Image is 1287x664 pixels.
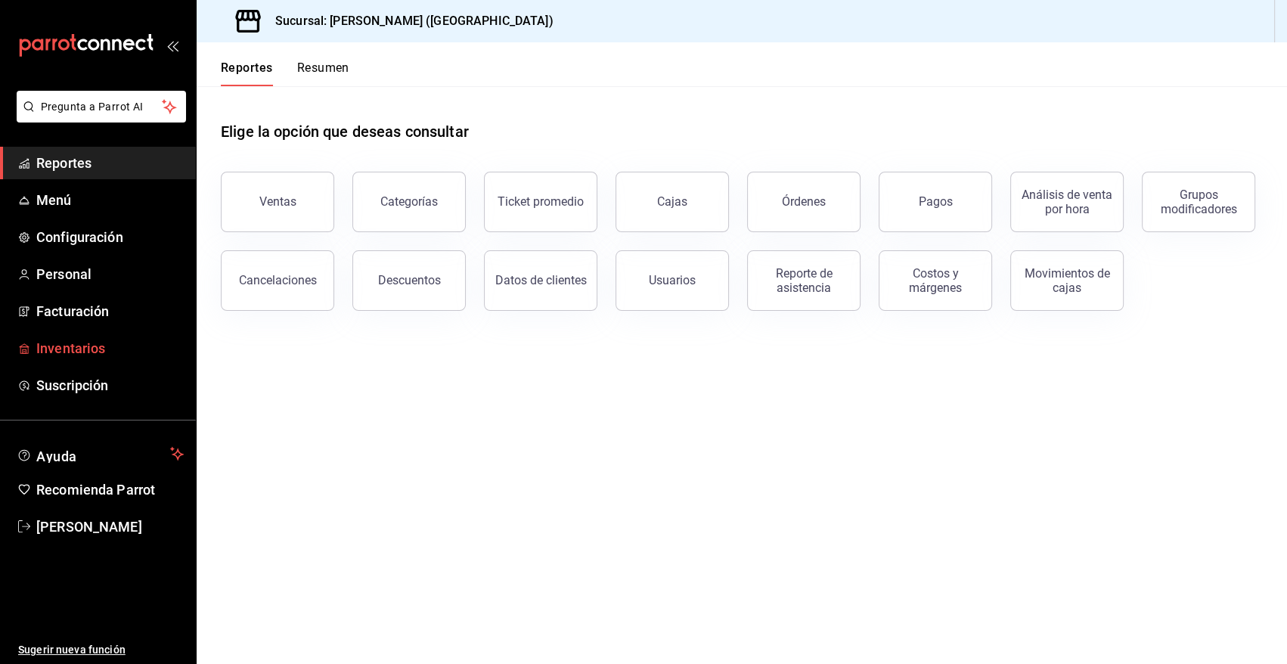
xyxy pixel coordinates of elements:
[484,250,597,311] button: Datos de clientes
[1020,188,1114,216] div: Análisis de venta por hora
[239,273,317,287] div: Cancelaciones
[221,120,469,143] h1: Elige la opción que deseas consultar
[1010,250,1124,311] button: Movimientos de cajas
[747,172,861,232] button: Órdenes
[221,250,334,311] button: Cancelaciones
[36,375,184,396] span: Suscripción
[36,338,184,358] span: Inventarios
[498,194,584,209] div: Ticket promedio
[380,194,438,209] div: Categorías
[36,479,184,500] span: Recomienda Parrot
[221,172,334,232] button: Ventas
[11,110,186,126] a: Pregunta a Parrot AI
[297,61,349,86] button: Resumen
[657,194,687,209] div: Cajas
[18,642,184,658] span: Sugerir nueva función
[36,190,184,210] span: Menú
[41,99,163,115] span: Pregunta a Parrot AI
[36,153,184,173] span: Reportes
[36,517,184,537] span: [PERSON_NAME]
[616,250,729,311] button: Usuarios
[616,172,729,232] button: Cajas
[263,12,554,30] h3: Sucursal: [PERSON_NAME] ([GEOGRAPHIC_DATA])
[1142,172,1255,232] button: Grupos modificadores
[36,301,184,321] span: Facturación
[378,273,441,287] div: Descuentos
[757,266,851,295] div: Reporte de asistencia
[352,172,466,232] button: Categorías
[221,61,349,86] div: navigation tabs
[352,250,466,311] button: Descuentos
[1020,266,1114,295] div: Movimientos de cajas
[166,39,178,51] button: open_drawer_menu
[36,264,184,284] span: Personal
[888,266,982,295] div: Costos y márgenes
[221,61,273,86] button: Reportes
[495,273,587,287] div: Datos de clientes
[36,445,164,463] span: Ayuda
[1010,172,1124,232] button: Análisis de venta por hora
[259,194,296,209] div: Ventas
[649,273,696,287] div: Usuarios
[17,91,186,123] button: Pregunta a Parrot AI
[1152,188,1245,216] div: Grupos modificadores
[919,194,953,209] div: Pagos
[747,250,861,311] button: Reporte de asistencia
[36,227,184,247] span: Configuración
[484,172,597,232] button: Ticket promedio
[782,194,826,209] div: Órdenes
[879,250,992,311] button: Costos y márgenes
[879,172,992,232] button: Pagos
